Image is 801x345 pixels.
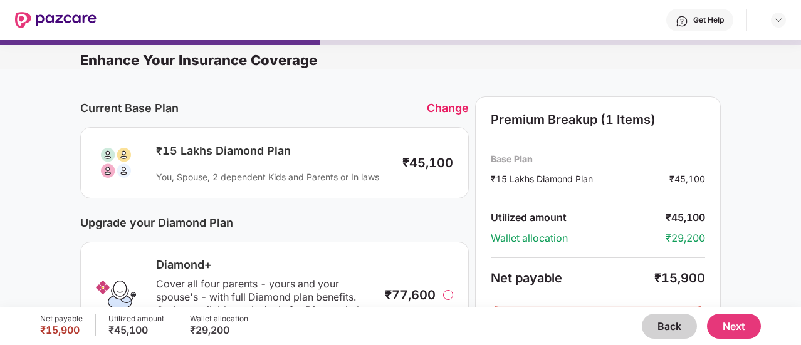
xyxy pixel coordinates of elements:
[40,324,83,336] div: ₹15,900
[491,153,705,165] div: Base Plan
[108,324,164,336] div: ₹45,100
[156,143,390,158] div: ₹15 Lakhs Diamond Plan
[15,12,97,28] img: New Pazcare Logo
[491,172,669,185] div: ₹15 Lakhs Diamond Plan
[666,232,705,245] div: ₹29,200
[491,232,666,245] div: Wallet allocation
[80,101,427,115] div: Current Base Plan
[190,324,248,336] div: ₹29,200
[96,143,136,183] img: svg+xml;base64,PHN2ZyB3aWR0aD0iODAiIGhlaWdodD0iODAiIHZpZXdCb3g9IjAgMCA4MCA4MCIgZmlsbD0ibm9uZSIgeG...
[156,257,372,272] div: Diamond+
[654,270,705,286] div: ₹15,900
[491,112,705,127] div: Premium Breakup (1 Items)
[669,172,705,185] div: ₹45,100
[96,275,136,315] img: Diamond+
[666,211,705,224] div: ₹45,100
[190,314,248,324] div: Wallet allocation
[491,270,654,286] div: Net payable
[491,211,666,224] div: Utilized amount
[402,155,453,170] div: ₹45,100
[80,51,801,69] div: Enhance Your Insurance Coverage
[642,314,697,339] button: Back
[40,314,83,324] div: Net payable
[773,15,783,25] img: svg+xml;base64,PHN2ZyBpZD0iRHJvcGRvd24tMzJ4MzIiIHhtbG5zPSJodHRwOi8vd3d3LnczLm9yZy8yMDAwL3N2ZyIgd2...
[707,314,761,339] button: Next
[156,171,390,183] div: You, Spouse, 2 dependent Kids and Parents or In laws
[676,15,688,28] img: svg+xml;base64,PHN2ZyBpZD0iSGVscC0zMngzMiIgeG1sbnM9Imh0dHA6Ly93d3cudzMub3JnLzIwMDAvc3ZnIiB3aWR0aD...
[427,101,469,115] div: Change
[80,216,469,229] div: Upgrade your Diamond Plan
[385,287,436,302] div: ₹77,600
[156,277,372,330] div: Cover all four parents - yours and your spouse's - with full Diamond plan benefits. Option availa...
[108,314,164,324] div: Utilized amount
[693,15,724,25] div: Get Help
